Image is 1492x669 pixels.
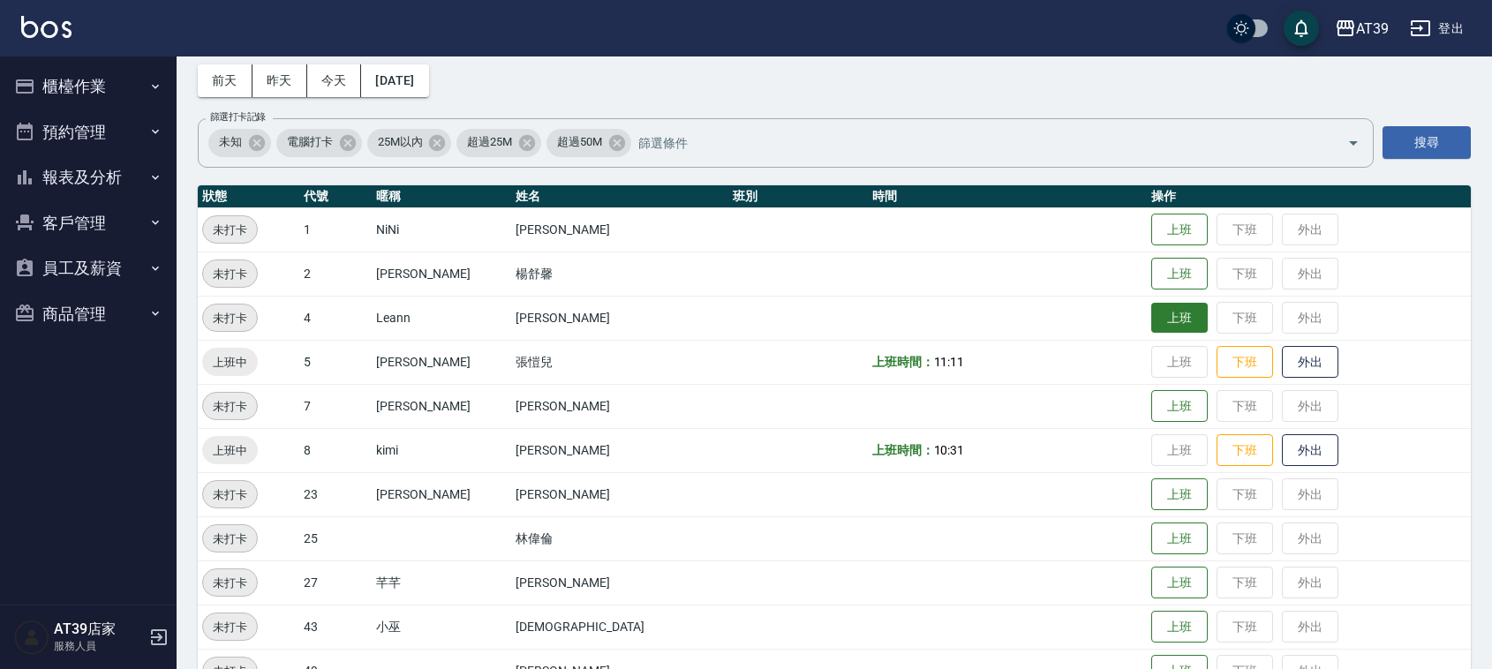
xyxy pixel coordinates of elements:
[1151,567,1208,599] button: 上班
[208,133,252,151] span: 未知
[511,252,727,296] td: 楊舒馨
[203,265,257,283] span: 未打卡
[1328,11,1396,47] button: AT39
[299,428,372,472] td: 8
[210,110,266,124] label: 篩選打卡記錄
[203,309,257,327] span: 未打卡
[203,530,257,548] span: 未打卡
[511,605,727,649] td: [DEMOGRAPHIC_DATA]
[198,185,299,208] th: 狀態
[299,185,372,208] th: 代號
[252,64,307,97] button: 昨天
[868,185,1147,208] th: 時間
[634,127,1316,158] input: 篩選條件
[1383,126,1471,159] button: 搜尋
[7,64,170,109] button: 櫃檯作業
[511,207,727,252] td: [PERSON_NAME]
[299,384,372,428] td: 7
[546,133,613,151] span: 超過50M
[1403,12,1471,45] button: 登出
[872,355,934,369] b: 上班時間：
[1151,611,1208,643] button: 上班
[299,516,372,560] td: 25
[1356,18,1389,40] div: AT39
[934,355,965,369] span: 11:11
[1284,11,1319,46] button: save
[299,340,372,384] td: 5
[456,129,541,157] div: 超過25M
[202,353,258,372] span: 上班中
[1151,522,1208,555] button: 上班
[198,64,252,97] button: 前天
[299,605,372,649] td: 43
[372,207,511,252] td: NiNi
[1217,434,1273,467] button: 下班
[7,245,170,291] button: 員工及薪資
[299,252,372,296] td: 2
[1282,346,1338,379] button: 外出
[372,296,511,340] td: Leann
[456,133,523,151] span: 超過25M
[511,340,727,384] td: 張愷兒
[203,397,257,416] span: 未打卡
[7,200,170,246] button: 客戶管理
[546,129,631,157] div: 超過50M
[307,64,362,97] button: 今天
[1151,390,1208,423] button: 上班
[372,472,511,516] td: [PERSON_NAME]
[511,516,727,560] td: 林偉倫
[299,472,372,516] td: 23
[1151,303,1208,334] button: 上班
[14,620,49,655] img: Person
[372,560,511,605] td: 芊芊
[299,560,372,605] td: 27
[203,485,257,504] span: 未打卡
[54,638,144,654] p: 服務人員
[21,16,72,38] img: Logo
[372,185,511,208] th: 暱稱
[54,620,144,638] h5: AT39店家
[372,384,511,428] td: [PERSON_NAME]
[1282,434,1338,467] button: 外出
[299,296,372,340] td: 4
[367,129,452,157] div: 25M以內
[511,185,727,208] th: 姓名
[1147,185,1471,208] th: 操作
[299,207,372,252] td: 1
[511,472,727,516] td: [PERSON_NAME]
[202,441,258,460] span: 上班中
[511,296,727,340] td: [PERSON_NAME]
[372,252,511,296] td: [PERSON_NAME]
[7,154,170,200] button: 報表及分析
[511,384,727,428] td: [PERSON_NAME]
[1151,478,1208,511] button: 上班
[208,129,271,157] div: 未知
[1217,346,1273,379] button: 下班
[372,340,511,384] td: [PERSON_NAME]
[372,605,511,649] td: 小巫
[1151,258,1208,290] button: 上班
[372,428,511,472] td: kimi
[203,574,257,592] span: 未打卡
[276,133,343,151] span: 電腦打卡
[7,291,170,337] button: 商品管理
[367,133,433,151] span: 25M以內
[934,443,965,457] span: 10:31
[1339,129,1368,157] button: Open
[511,428,727,472] td: [PERSON_NAME]
[361,64,428,97] button: [DATE]
[203,618,257,636] span: 未打卡
[203,221,257,239] span: 未打卡
[1151,214,1208,246] button: 上班
[728,185,868,208] th: 班別
[511,560,727,605] td: [PERSON_NAME]
[276,129,362,157] div: 電腦打卡
[872,443,934,457] b: 上班時間：
[7,109,170,155] button: 預約管理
